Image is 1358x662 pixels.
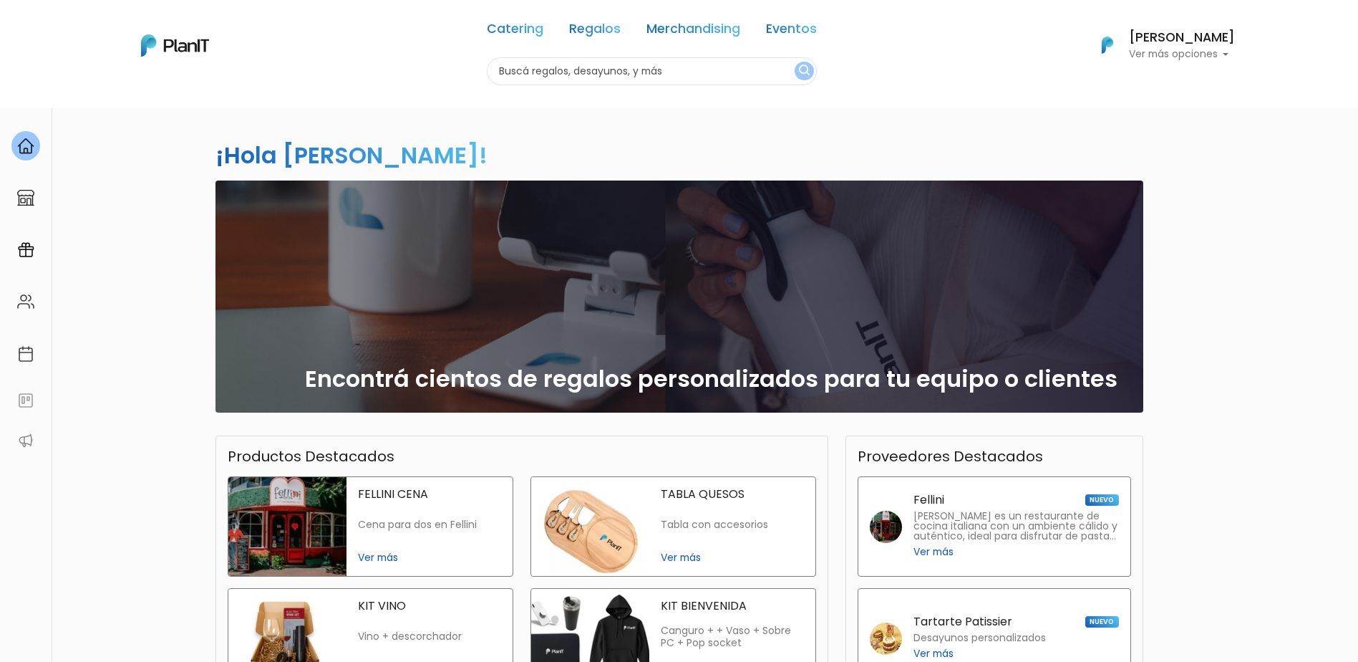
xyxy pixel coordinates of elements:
a: Eventos [766,23,817,40]
img: fellini cena [228,477,346,576]
img: partners-52edf745621dab592f3b2c58e3bca9d71375a7ef29c3b500c9f145b62cc070d4.svg [17,432,34,449]
h3: Proveedores Destacados [858,448,1043,465]
img: fellini [870,511,902,543]
input: Buscá regalos, desayunos, y más [487,57,817,85]
span: NUEVO [1085,494,1118,506]
p: Tartarte Patissier [913,616,1012,628]
img: tabla quesos [531,477,649,576]
p: Tabla con accesorios [661,519,804,531]
button: PlanIt Logo [PERSON_NAME] Ver más opciones [1083,27,1235,64]
p: KIT VINO [358,600,501,612]
h2: ¡Hola [PERSON_NAME]! [215,139,488,171]
a: Merchandising [646,23,740,40]
img: feedback-78b5a0c8f98aac82b08bfc38622c3050aee476f2c9584af64705fc4e61158814.svg [17,392,34,409]
p: Desayunos personalizados [913,633,1046,643]
p: Canguro + + Vaso + Sobre PC + Pop socket [661,625,804,650]
p: Vino + descorchador [358,630,501,643]
img: PlanIt Logo [1092,29,1123,61]
img: PlanIt Logo [141,34,209,57]
span: Ver más [913,646,954,661]
img: tartarte patissier [870,623,902,655]
a: Fellini NUEVO [PERSON_NAME] es un restaurante de cocina italiana con un ambiente cálido y auténti... [858,476,1131,577]
a: Regalos [569,23,621,40]
img: people-662611757002400ad9ed0e3c099ab2801c6687ba6c219adb57efc949bc21e19d.svg [17,293,34,310]
span: Ver más [913,545,954,560]
h2: Encontrá cientos de regalos personalizados para tu equipo o clientes [305,365,1117,393]
p: [PERSON_NAME] es un restaurante de cocina italiana con un ambiente cálido y auténtico, ideal para... [913,512,1119,542]
h3: Productos Destacados [228,448,394,465]
p: TABLA QUESOS [661,489,804,500]
span: NUEVO [1085,616,1118,628]
a: Catering [487,23,543,40]
p: Ver más opciones [1129,49,1235,59]
img: search_button-432b6d5273f82d61273b3651a40e1bd1b912527efae98b1b7a1b2c0702e16a8d.svg [799,64,810,78]
h6: [PERSON_NAME] [1129,32,1235,44]
img: marketplace-4ceaa7011d94191e9ded77b95e3339b90024bf715f7c57f8cf31f2d8c509eaba.svg [17,189,34,206]
img: campaigns-02234683943229c281be62815700db0a1741e53638e28bf9629b52c665b00959.svg [17,241,34,259]
img: home-e721727adea9d79c4d83392d1f703f7f8bce08238fde08b1acbfd93340b81755.svg [17,138,34,155]
a: tabla quesos TABLA QUESOS Tabla con accesorios Ver más [530,476,816,577]
span: Ver más [661,550,804,565]
p: KIT BIENVENIDA [661,600,804,612]
img: calendar-87d922413cdce8b2cf7b7f5f62616a5cf9e4887200fb71536465627b3292af00.svg [17,345,34,363]
span: Ver más [358,550,501,565]
p: FELLINI CENA [358,489,501,500]
p: Cena para dos en Fellini [358,519,501,531]
a: fellini cena FELLINI CENA Cena para dos en Fellini Ver más [228,476,513,577]
p: Fellini [913,494,944,506]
